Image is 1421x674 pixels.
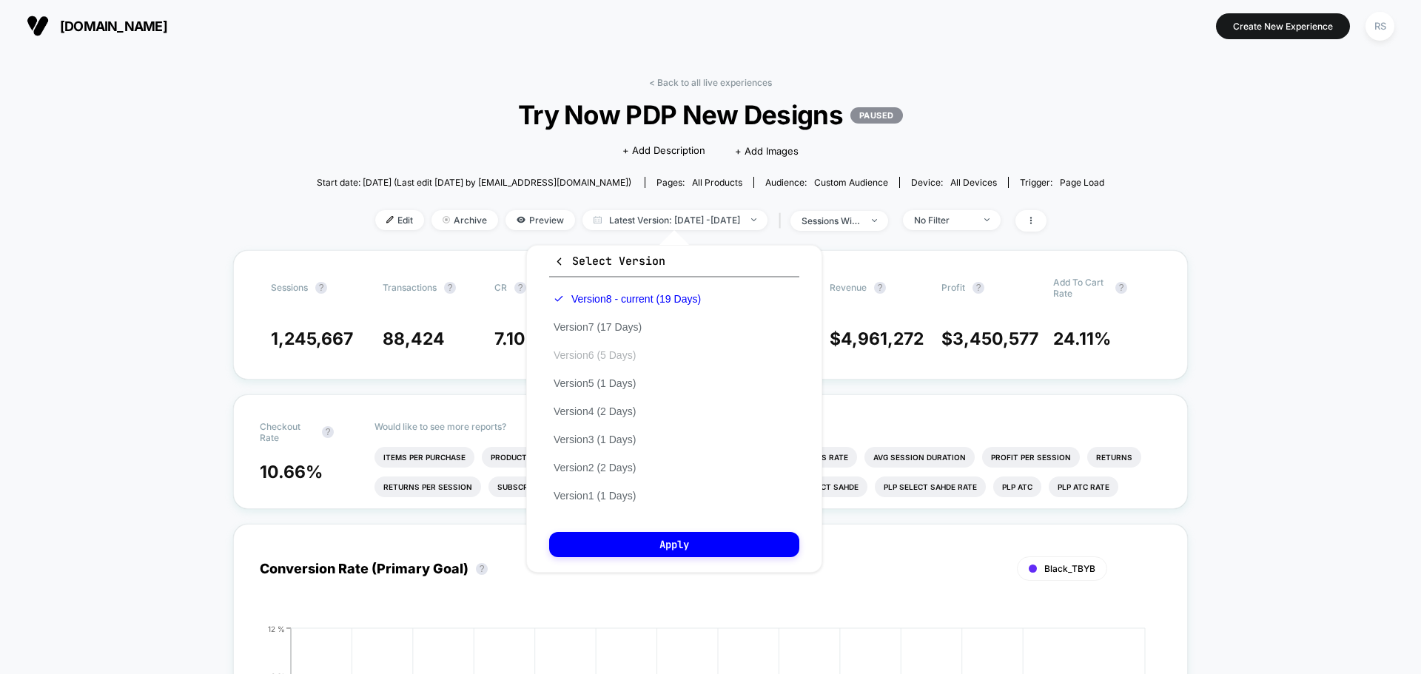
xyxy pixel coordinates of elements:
[443,216,450,223] img: end
[482,447,617,468] li: Product Details Views Rate
[505,210,575,230] span: Preview
[268,624,285,633] tspan: 12 %
[984,218,990,221] img: end
[444,282,456,294] button: ?
[802,215,861,226] div: sessions with impression
[622,144,705,158] span: + Add Description
[765,177,888,188] div: Audience:
[1087,447,1141,468] li: Returns
[476,563,488,575] button: ?
[875,476,986,497] li: Plp Select Sahde Rate
[692,177,742,188] span: all products
[953,328,1038,349] span: 3,450,577
[549,348,640,362] button: Version6 (5 Days)
[317,177,631,188] span: Start date: [DATE] (Last edit [DATE] by [EMAIL_ADDRESS][DOMAIN_NAME])
[972,282,984,294] button: ?
[315,282,327,294] button: ?
[1053,328,1111,349] span: 24.11 %
[549,405,640,418] button: Version4 (2 Days)
[431,210,498,230] span: Archive
[374,421,1161,432] p: Would like to see more reports?
[874,282,886,294] button: ?
[260,462,323,482] span: 10.66 %
[775,210,790,232] span: |
[549,461,640,474] button: Version2 (2 Days)
[649,77,772,88] a: < Back to all live experiences
[549,377,640,390] button: Version5 (1 Days)
[549,292,705,306] button: Version8 - current (19 Days)
[814,177,888,188] span: Custom Audience
[941,282,965,293] span: Profit
[549,433,640,446] button: Version3 (1 Days)
[899,177,1008,188] span: Device:
[864,447,975,468] li: Avg Session Duration
[830,282,867,293] span: Revenue
[494,282,507,293] span: CR
[494,328,542,349] span: 7.10 %
[1049,476,1118,497] li: Plp Atc Rate
[982,447,1080,468] li: Profit Per Session
[549,532,799,557] button: Apply
[914,215,973,226] div: No Filter
[22,14,172,38] button: [DOMAIN_NAME]
[1020,177,1104,188] div: Trigger:
[375,210,424,230] span: Edit
[841,328,924,349] span: 4,961,272
[374,447,474,468] li: Items Per Purchase
[549,320,646,334] button: Version7 (17 Days)
[383,328,445,349] span: 88,424
[549,489,640,502] button: Version1 (1 Days)
[950,177,997,188] span: all devices
[1365,12,1394,41] div: RS
[271,328,353,349] span: 1,245,667
[872,219,877,222] img: end
[554,254,665,269] span: Select Version
[830,328,924,349] span: $
[941,328,1038,349] span: $
[993,476,1041,497] li: Plp Atc
[488,476,568,497] li: Subscriptions
[60,18,167,34] span: [DOMAIN_NAME]
[582,210,767,230] span: Latest Version: [DATE] - [DATE]
[356,99,1064,130] span: Try Now PDP New Designs
[1060,177,1104,188] span: Page Load
[735,145,799,157] span: + Add Images
[850,107,903,124] p: PAUSED
[383,282,437,293] span: Transactions
[1361,11,1399,41] button: RS
[386,216,394,223] img: edit
[1053,277,1108,299] span: Add To Cart Rate
[751,218,756,221] img: end
[594,216,602,223] img: calendar
[27,15,49,37] img: Visually logo
[1044,563,1095,574] span: Black_TBYB
[260,421,315,443] span: Checkout Rate
[1115,282,1127,294] button: ?
[271,282,308,293] span: Sessions
[656,177,742,188] div: Pages:
[549,253,799,277] button: Select Version
[374,476,481,497] li: Returns Per Session
[1216,13,1350,39] button: Create New Experience
[322,426,334,438] button: ?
